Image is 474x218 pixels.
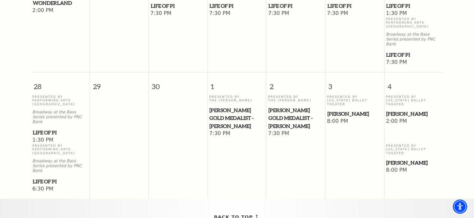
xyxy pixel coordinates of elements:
[327,2,383,10] a: Life of Pi
[386,110,442,118] a: Peter Pan
[268,130,324,137] span: 7:30 PM
[267,73,325,95] span: 2
[31,73,89,95] span: 28
[386,59,442,66] span: 7:30 PM
[32,178,88,186] a: Life of Pi
[327,110,383,118] a: Peter Pan
[268,10,324,17] span: 7:30 PM
[90,73,148,95] span: 29
[386,118,442,125] span: 2:00 PM
[385,73,443,95] span: 4
[386,17,442,28] p: Presented By Performing Arts [GEOGRAPHIC_DATA]
[209,95,265,102] p: Presented By The [PERSON_NAME]
[386,159,442,167] a: Peter Pan
[33,129,88,137] span: Life of Pi
[268,106,323,130] span: [PERSON_NAME] Gold Medalist - [PERSON_NAME]
[327,2,382,10] span: Life of Pi
[32,186,88,193] span: 6:30 PM
[33,178,88,186] span: Life of Pi
[209,106,264,130] span: [PERSON_NAME] Gold Medalist - [PERSON_NAME]
[268,95,324,102] p: Presented By The [PERSON_NAME]
[386,144,442,155] p: Presented By [US_STATE] Ballet Theater
[209,130,265,137] span: 7:30 PM
[327,95,383,106] p: Presented By [US_STATE] Ballet Theater
[32,137,88,144] span: 1:30 PM
[208,73,267,95] span: 1
[327,118,383,125] span: 8:00 PM
[327,10,383,17] span: 7:30 PM
[386,110,441,118] span: [PERSON_NAME]
[386,2,442,10] a: Life of Pi
[386,159,441,167] span: [PERSON_NAME]
[326,73,384,95] span: 3
[268,106,324,130] a: Cliburn Gold Medalist - Aristo Sham
[149,73,207,95] span: 30
[327,110,382,118] span: [PERSON_NAME]
[386,51,442,59] a: Life of Pi
[386,95,442,106] p: Presented By [US_STATE] Ballet Theater
[386,32,442,46] p: Broadway at the Bass Series presented by PNC Bank
[32,144,88,155] p: Presented By Performing Arts [GEOGRAPHIC_DATA]
[32,95,88,106] p: Presented By Performing Arts [GEOGRAPHIC_DATA]
[32,110,88,124] p: Broadway at the Bass Series presented by PNC Bank
[150,2,206,10] a: Life of Pi
[386,10,442,17] span: 1:30 PM
[150,10,206,17] span: 7:30 PM
[32,159,88,173] p: Broadway at the Bass Series presented by PNC Bank
[32,7,88,14] span: 2:00 PM
[453,200,467,214] div: Accessibility Menu
[209,10,265,17] span: 7:30 PM
[32,129,88,137] a: Life of Pi
[268,2,323,10] span: Life of Pi
[209,106,265,130] a: Cliburn Gold Medalist - Aristo Sham
[386,167,442,174] span: 8:00 PM
[268,2,324,10] a: Life of Pi
[209,2,264,10] span: Life of Pi
[209,2,265,10] a: Life of Pi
